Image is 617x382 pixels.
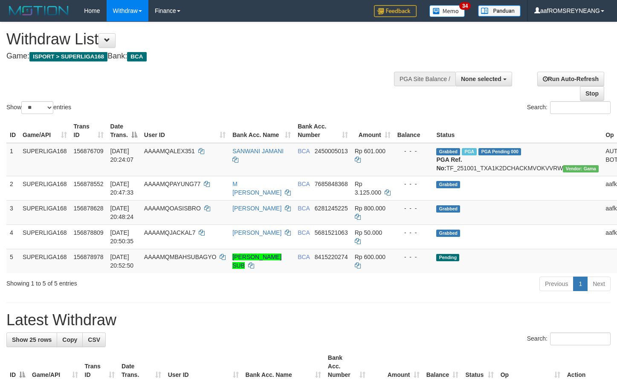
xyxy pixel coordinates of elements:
[232,229,281,236] a: [PERSON_NAME]
[144,254,217,260] span: AAAAMQMBAHSUBAGYO
[351,119,394,143] th: Amount: activate to sort column ascending
[294,119,351,143] th: Bank Acc. Number: activate to sort column ascending
[144,205,201,212] span: AAAAMQOASISBRO
[74,148,104,155] span: 156876709
[550,101,611,114] input: Search:
[298,229,310,236] span: BCA
[82,332,106,347] a: CSV
[436,181,460,188] span: Grabbed
[298,205,310,212] span: BCA
[397,228,430,237] div: - - -
[527,101,611,114] label: Search:
[6,249,19,273] td: 5
[6,312,611,329] h1: Latest Withdraw
[62,336,77,343] span: Copy
[144,229,196,236] span: AAAAMQJACKAL7
[580,86,604,101] a: Stop
[6,52,403,61] h4: Game: Bank:
[462,148,477,155] span: Marked by aafsoycanthlai
[6,4,71,17] img: MOTION_logo.png
[433,143,602,176] td: TF_251001_TXA1K2DCHACKMVOKVVRW
[527,332,611,345] label: Search:
[436,230,460,237] span: Grabbed
[397,180,430,188] div: - - -
[394,72,455,86] div: PGA Site Balance /
[127,52,146,61] span: BCA
[6,276,251,288] div: Showing 1 to 5 of 5 entries
[397,147,430,155] div: - - -
[6,200,19,225] td: 3
[461,76,501,82] span: None selected
[232,148,284,155] a: SANWANI JAMANI
[110,254,134,269] span: [DATE] 20:52:50
[355,254,385,260] span: Rp 600.000
[6,332,57,347] a: Show 25 rows
[587,277,611,291] a: Next
[433,119,602,143] th: Status
[315,148,348,155] span: Copy 2450005013 to clipboard
[394,119,433,143] th: Balance
[74,229,104,236] span: 156878809
[6,225,19,249] td: 4
[74,181,104,187] span: 156878552
[232,205,281,212] a: [PERSON_NAME]
[573,277,588,291] a: 1
[110,229,134,245] span: [DATE] 20:50:35
[107,119,141,143] th: Date Trans.: activate to sort column descending
[19,200,70,225] td: SUPERLIGA168
[110,181,134,196] span: [DATE] 20:47:33
[6,31,403,48] h1: Withdraw List
[12,336,52,343] span: Show 25 rows
[436,254,459,261] span: Pending
[478,5,521,17] img: panduan.png
[315,229,348,236] span: Copy 5681521063 to clipboard
[563,165,599,172] span: Vendor URL: https://trx31.1velocity.biz
[19,176,70,200] td: SUPERLIGA168
[19,225,70,249] td: SUPERLIGA168
[315,181,348,187] span: Copy 7685848368 to clipboard
[19,249,70,273] td: SUPERLIGA168
[429,5,465,17] img: Button%20Memo.svg
[19,143,70,176] td: SUPERLIGA168
[298,148,310,155] span: BCA
[478,148,521,155] span: PGA Pending
[232,254,281,269] a: [PERSON_NAME] SUB
[374,5,417,17] img: Feedback.jpg
[19,119,70,143] th: Game/API: activate to sort column ascending
[229,119,294,143] th: Bank Acc. Name: activate to sort column ascending
[6,176,19,200] td: 2
[298,181,310,187] span: BCA
[74,254,104,260] span: 156878978
[455,72,512,86] button: None selected
[88,336,100,343] span: CSV
[57,332,83,347] a: Copy
[110,205,134,220] span: [DATE] 20:48:24
[355,229,382,236] span: Rp 50.000
[355,181,381,196] span: Rp 3.125.000
[355,205,385,212] span: Rp 800.000
[21,101,53,114] select: Showentries
[232,181,281,196] a: M [PERSON_NAME]
[436,205,460,213] span: Grabbed
[315,205,348,212] span: Copy 6281245225 to clipboard
[539,277,574,291] a: Previous
[397,204,430,213] div: - - -
[315,254,348,260] span: Copy 8415220274 to clipboard
[110,148,134,163] span: [DATE] 20:24:07
[6,143,19,176] td: 1
[537,72,604,86] a: Run Auto-Refresh
[550,332,611,345] input: Search:
[141,119,229,143] th: User ID: activate to sort column ascending
[436,148,460,155] span: Grabbed
[459,2,471,10] span: 34
[355,148,385,155] span: Rp 601.000
[29,52,107,61] span: ISPORT > SUPERLIGA168
[298,254,310,260] span: BCA
[397,253,430,261] div: - - -
[6,119,19,143] th: ID
[74,205,104,212] span: 156878628
[6,101,71,114] label: Show entries
[436,156,462,172] b: PGA Ref. No:
[144,148,195,155] span: AAAAMQALEX351
[144,181,201,187] span: AAAAMQPAYUNG77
